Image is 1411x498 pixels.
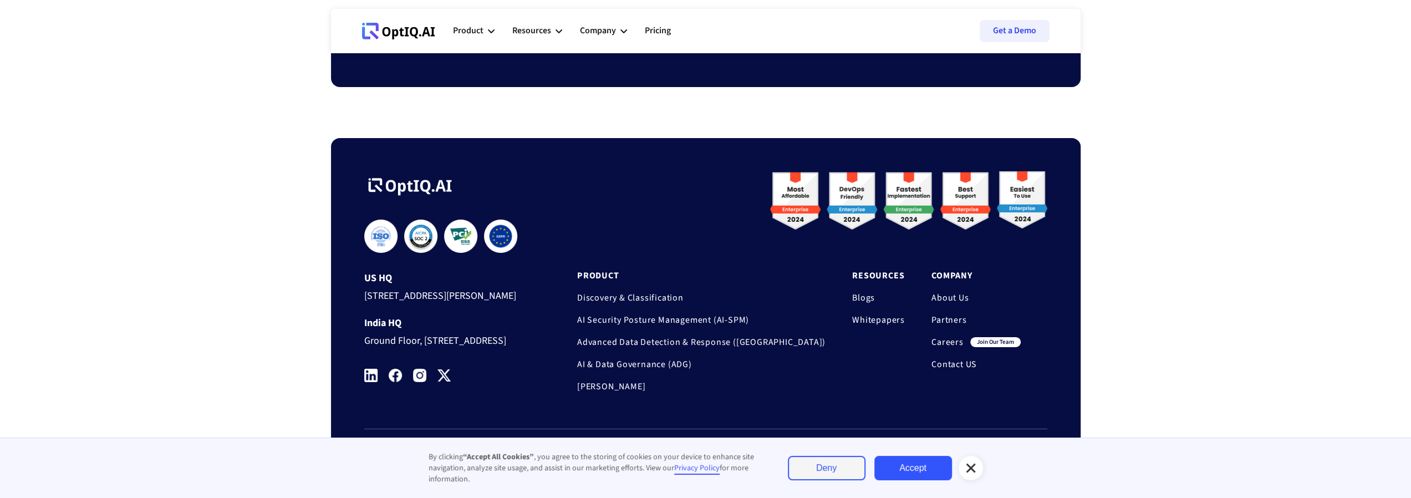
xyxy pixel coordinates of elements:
[852,314,905,326] a: Whitepapers
[931,314,1021,326] a: Partners
[362,14,435,48] a: Webflow Homepage
[429,451,766,485] div: By clicking , you agree to the storing of cookies on your device to enhance site navigation, anal...
[512,23,551,38] div: Resources
[577,381,826,392] a: [PERSON_NAME]
[364,329,535,349] div: Ground Floor, [STREET_ADDRESS]
[645,14,671,48] a: Pricing
[970,337,1021,347] div: join our team
[931,270,1021,281] a: Company
[852,270,905,281] a: Resources
[364,284,535,304] div: [STREET_ADDRESS][PERSON_NAME]
[852,292,905,303] a: Blogs
[577,270,826,281] a: Product
[512,14,562,48] div: Resources
[874,456,952,480] a: Accept
[364,318,535,329] div: India HQ
[577,314,826,326] a: AI Security Posture Management (AI-SPM)
[463,451,534,463] strong: “Accept All Cookies”
[674,463,720,475] a: Privacy Policy
[453,14,495,48] div: Product
[931,337,964,348] a: Careers
[577,292,826,303] a: Discovery & Classification
[931,359,1021,370] a: Contact US
[980,20,1050,42] a: Get a Demo
[577,337,826,348] a: Advanced Data Detection & Response ([GEOGRAPHIC_DATA])
[788,456,865,480] a: Deny
[577,359,826,370] a: AI & Data Governance (ADG)
[453,23,483,38] div: Product
[580,14,627,48] div: Company
[580,23,616,38] div: Company
[931,292,1021,303] a: About Us
[364,273,535,284] div: US HQ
